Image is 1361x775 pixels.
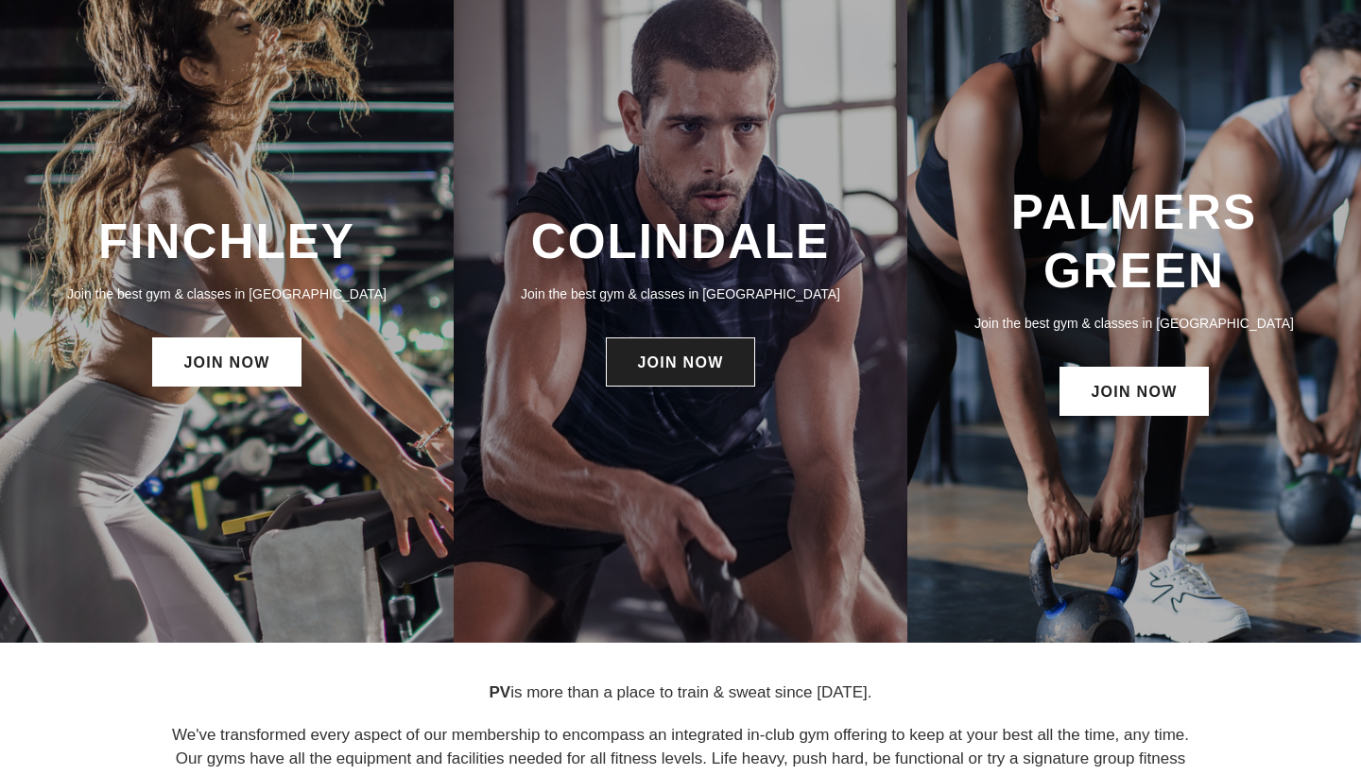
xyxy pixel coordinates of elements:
[473,213,888,270] h3: COLINDALE
[606,337,754,387] a: JOIN NOW: Colindale Membership
[19,213,435,270] h3: FINCHLEY
[926,183,1342,300] h3: PALMERS GREEN
[152,337,301,387] a: JOIN NOW: Finchley Membership
[489,683,510,701] strong: PV
[165,680,1196,705] p: is more than a place to train & sweat since [DATE].
[1060,367,1208,416] a: JOIN NOW: Palmers Green Membership
[19,284,435,304] p: Join the best gym & classes in [GEOGRAPHIC_DATA]
[473,284,888,304] p: Join the best gym & classes in [GEOGRAPHIC_DATA]
[926,313,1342,334] p: Join the best gym & classes in [GEOGRAPHIC_DATA]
